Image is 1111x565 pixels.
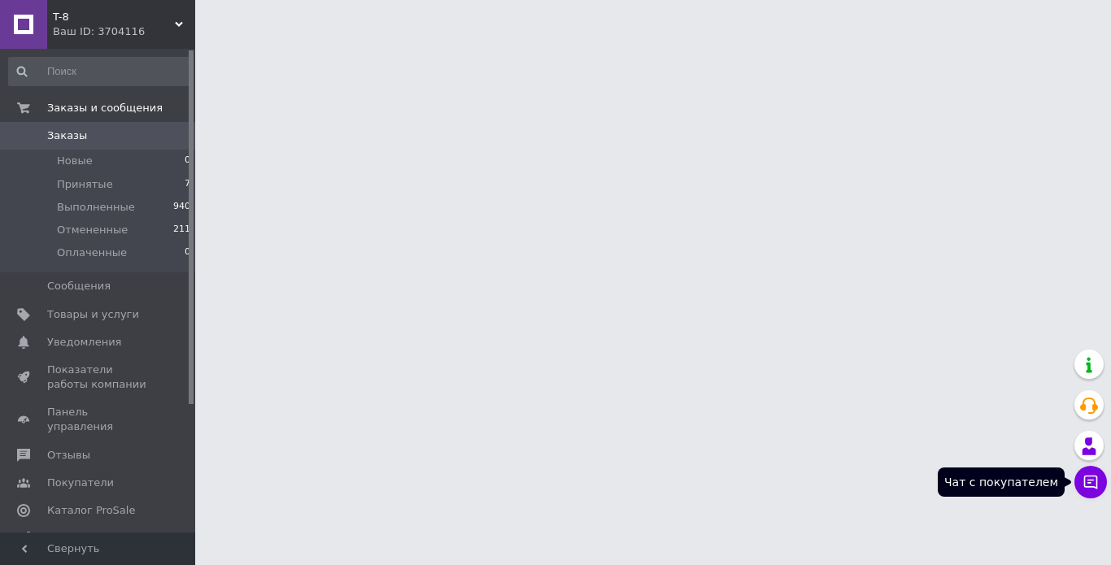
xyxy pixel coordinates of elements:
[47,335,121,350] span: Уведомления
[47,448,90,463] span: Отзывы
[1074,466,1107,498] button: Чат с покупателем
[938,467,1065,497] div: Чат с покупателем
[8,57,192,86] input: Поиск
[47,128,87,143] span: Заказы
[47,476,114,490] span: Покупатели
[57,223,128,237] span: Отмененные
[47,307,139,322] span: Товары и услуги
[47,363,150,392] span: Показатели работы компании
[57,246,127,260] span: Оплаченные
[47,101,163,115] span: Заказы и сообщения
[57,154,93,168] span: Новые
[47,279,111,293] span: Сообщения
[47,405,150,434] span: Панель управления
[47,503,135,518] span: Каталог ProSale
[185,177,190,192] span: 7
[173,223,190,237] span: 211
[57,200,135,215] span: Выполненные
[47,531,107,545] span: Аналитика
[173,200,190,215] span: 940
[53,10,175,24] span: T-8
[57,177,113,192] span: Принятые
[185,246,190,260] span: 0
[185,154,190,168] span: 0
[53,24,195,39] div: Ваш ID: 3704116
